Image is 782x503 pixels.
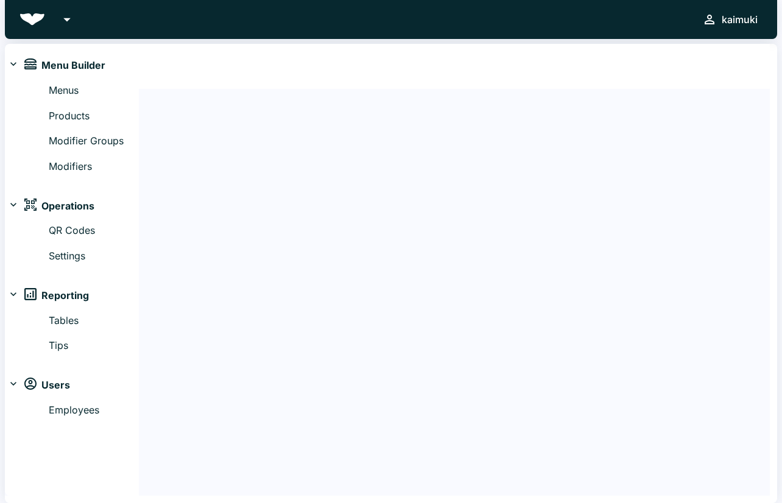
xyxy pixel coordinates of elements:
[19,13,45,26] img: Beluga
[24,199,37,211] img: operations
[49,248,139,264] a: Settings
[49,313,139,329] a: Tables
[41,288,89,304] span: Reporting
[49,223,139,239] a: QR Codes
[49,159,139,175] a: Modifiers
[24,288,37,300] img: reports
[41,199,94,214] span: Operations
[49,133,139,149] a: Modifier Groups
[5,54,139,78] div: menuMenu Builder
[5,194,139,218] div: operationsOperations
[49,403,139,418] a: Employees
[41,378,70,393] span: Users
[49,108,139,124] a: Products
[24,378,37,390] img: users
[24,58,37,69] img: menu
[49,338,139,354] a: Tips
[5,373,139,398] div: usersUsers
[697,7,763,32] button: kaimuki
[5,284,139,308] div: reportsReporting
[41,58,105,74] span: Menu Builder
[722,11,758,28] div: kaimuki
[49,83,139,99] a: Menus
